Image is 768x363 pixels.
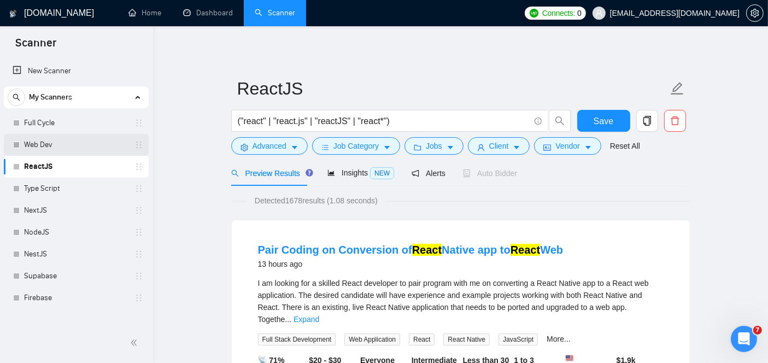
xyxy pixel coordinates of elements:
li: My Scanners [4,86,149,309]
a: NestJS [24,243,128,265]
span: Save [594,114,613,128]
span: search [549,116,570,126]
span: ... [285,315,291,324]
input: Scanner name... [237,75,668,102]
input: Search Freelance Jobs... [238,114,530,128]
button: barsJob Categorycaret-down [312,137,400,155]
span: user [477,143,485,151]
li: New Scanner [4,60,149,82]
a: New Scanner [13,60,140,82]
span: holder [134,228,143,237]
button: search [8,89,25,106]
span: double-left [130,337,141,348]
mark: React [412,244,442,256]
span: Auto Bidder [463,169,517,178]
span: caret-down [584,143,592,151]
span: Insights [327,168,394,177]
a: setting [746,9,764,17]
a: NextJS [24,200,128,221]
iframe: Intercom live chat [731,326,757,352]
span: Jobs [426,140,442,152]
div: I am looking for a skilled React developer to pair program with me on converting a React Native a... [258,277,664,325]
span: I am looking for a skilled React developer to pair program with me on converting a React Native a... [258,279,649,324]
span: notification [412,169,419,177]
button: setting [746,4,764,22]
button: Save [577,110,630,132]
span: My Scanners [29,86,72,108]
span: holder [134,119,143,127]
span: folder [414,143,421,151]
span: setting [241,143,248,151]
span: Detected 1678 results (1.08 seconds) [247,195,385,207]
span: caret-down [513,143,520,151]
span: bars [321,143,329,151]
img: logo [9,5,17,22]
span: edit [670,81,684,96]
span: Vendor [555,140,579,152]
span: Job Category [333,140,379,152]
button: settingAdvancedcaret-down [231,137,308,155]
span: Alerts [412,169,445,178]
button: delete [664,110,686,132]
a: Web Dev [24,134,128,156]
a: NodeJS [24,221,128,243]
span: holder [134,140,143,149]
span: holder [134,250,143,259]
span: 0 [577,7,582,19]
a: Reset All [610,140,640,152]
img: 🇺🇸 [566,354,573,362]
span: caret-down [447,143,454,151]
a: searchScanner [255,8,295,17]
span: Scanner [7,35,65,58]
span: 7 [753,326,762,335]
div: 13 hours ago [258,257,564,271]
button: folderJobscaret-down [404,137,464,155]
span: Connects: [542,7,575,19]
a: Full Cycle [24,112,128,134]
span: holder [134,294,143,302]
a: Expand [294,315,319,324]
span: caret-down [291,143,298,151]
a: More... [547,335,571,343]
span: caret-down [383,143,391,151]
a: dashboardDashboard [183,8,233,17]
span: React [409,333,435,346]
span: holder [134,272,143,280]
span: Full Stack Development [258,333,336,346]
button: idcardVendorcaret-down [534,137,601,155]
a: Firebase [24,287,128,309]
img: upwork-logo.png [530,9,538,17]
span: search [8,93,25,101]
span: copy [637,116,658,126]
span: React Native [443,333,490,346]
span: holder [134,162,143,171]
button: userClientcaret-down [468,137,530,155]
a: Pair Coding on Conversion ofReactNative app toReactWeb [258,244,564,256]
span: Advanced [253,140,286,152]
span: info-circle [535,118,542,125]
span: Client [489,140,509,152]
span: user [595,9,603,17]
span: holder [134,206,143,215]
span: area-chart [327,169,335,177]
a: ReactJS [24,156,128,178]
span: JavaScript [499,333,538,346]
button: search [549,110,571,132]
mark: React [511,244,540,256]
span: robot [463,169,471,177]
button: copy [636,110,658,132]
a: Type Script [24,178,128,200]
span: idcard [543,143,551,151]
span: delete [665,116,685,126]
a: homeHome [128,8,161,17]
span: holder [134,184,143,193]
span: NEW [370,167,394,179]
span: Preview Results [231,169,310,178]
a: Supabase [24,265,128,287]
span: search [231,169,239,177]
div: Tooltip anchor [304,168,314,178]
span: Web Application [344,333,400,346]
